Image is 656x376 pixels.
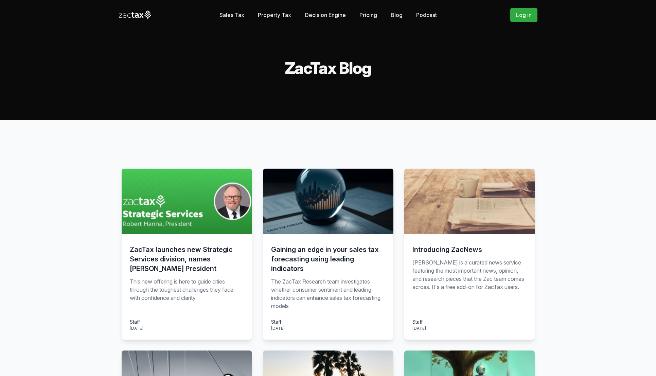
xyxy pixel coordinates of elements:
img: consumer-confidence-leading-indicators-retail-sales-tax.png [263,169,393,234]
a: Decision Engine [305,8,346,22]
h3: Introducing ZacNews [412,245,527,254]
img: zac-news.jpg [404,169,535,234]
p: This new offering is here to guide cities through the toughest challenges they face with confiden... [130,277,244,310]
h2: ZacTax Blog [119,60,537,76]
a: Gaining an edge in your sales tax forecasting using leading indicators The ZacTax Research team i... [263,169,393,340]
a: Introducing ZacNews [PERSON_NAME] is a curated news service featuring the most important news, op... [404,169,535,340]
time: [DATE] [130,326,143,331]
div: Staff [412,318,426,325]
a: Log in [510,8,537,22]
a: Pricing [359,8,377,22]
div: Staff [130,318,143,325]
p: The ZacTax Research team investigates whether consumer sentiment and leading indicators can enhan... [271,277,385,310]
div: Staff [271,318,285,325]
h3: Gaining an edge in your sales tax forecasting using leading indicators [271,245,385,273]
img: hanna-strategic-services.jpg [122,169,252,234]
p: [PERSON_NAME] is a curated news service featuring the most important news, opinion, and research ... [412,258,527,310]
a: Sales Tax [219,8,244,22]
time: [DATE] [412,326,426,331]
a: Property Tax [258,8,291,22]
a: ZacTax launches new Strategic Services division, names [PERSON_NAME] President This new offering ... [122,169,252,340]
a: Podcast [416,8,437,22]
time: [DATE] [271,326,285,331]
a: Blog [391,8,403,22]
h3: ZacTax launches new Strategic Services division, names [PERSON_NAME] President [130,245,244,273]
